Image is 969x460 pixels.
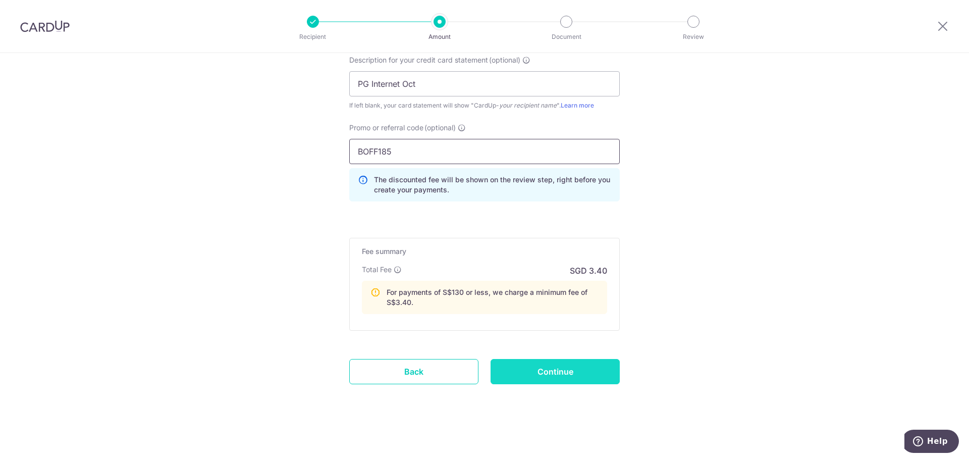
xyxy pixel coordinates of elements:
input: Continue [491,359,620,384]
span: (optional) [489,55,520,65]
p: Recipient [276,32,350,42]
p: For payments of S$130 or less, we charge a minimum fee of S$3.40. [387,287,599,308]
p: Amount [402,32,477,42]
img: CardUp [20,20,70,32]
iframe: Opens a widget where you can find more information [904,430,959,455]
span: (optional) [424,123,456,133]
span: Promo or referral code [349,123,423,133]
a: Back [349,359,478,384]
i: your recipient name [499,101,557,109]
input: Example: Rent [349,71,620,96]
p: Review [656,32,731,42]
p: The discounted fee will be shown on the review step, right before you create your payments. [374,175,611,195]
span: Description for your credit card statement [349,55,488,65]
p: Total Fee [362,265,392,275]
p: SGD 3.40 [570,265,607,277]
div: If left blank, your card statement will show "CardUp- ". [349,100,620,111]
a: Learn more [561,101,594,109]
p: Document [529,32,604,42]
h5: Fee summary [362,246,607,257]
